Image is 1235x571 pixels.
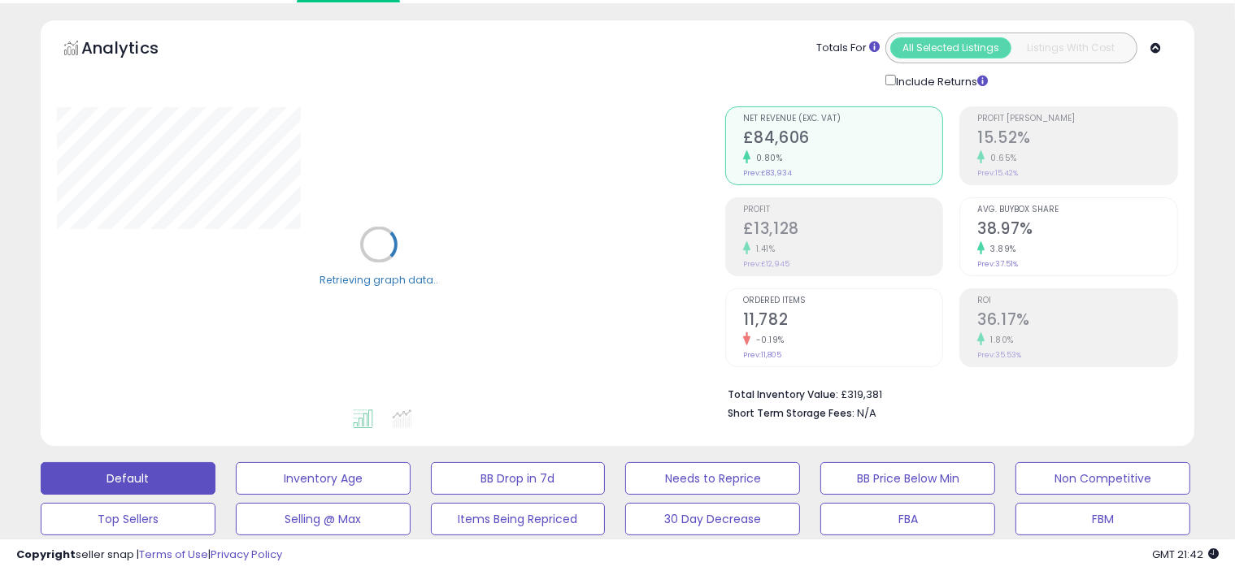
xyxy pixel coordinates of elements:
h2: 15.52% [977,128,1177,150]
button: Non Competitive [1015,462,1190,495]
small: -0.19% [750,334,785,346]
small: Prev: 11,805 [743,350,781,360]
div: seller snap | | [16,547,282,563]
div: Totals For [816,41,880,56]
small: 0.65% [985,152,1017,164]
h2: £13,128 [743,219,943,241]
button: All Selected Listings [890,37,1011,58]
h2: 36.17% [977,310,1177,332]
h2: £84,606 [743,128,943,150]
strong: Copyright [16,547,76,562]
button: Inventory Age [236,462,411,495]
button: BB Drop in 7d [431,462,606,495]
button: Top Sellers [41,503,215,535]
button: Selling @ Max [236,503,411,535]
span: Ordered Items [743,296,943,305]
a: Terms of Use [139,547,208,562]
button: Needs to Reprice [625,462,800,495]
button: Listings With Cost [1011,37,1132,58]
li: £319,381 [728,383,1166,403]
small: Prev: £12,945 [743,259,789,269]
button: Items Being Repriced [431,503,606,535]
button: 30 Day Decrease [625,503,800,535]
b: Short Term Storage Fees: [728,406,854,420]
button: FBA [820,503,995,535]
a: Privacy Policy [211,547,282,562]
small: Prev: 37.51% [977,259,1018,269]
small: Prev: 35.53% [977,350,1021,360]
small: Prev: 15.42% [977,168,1018,178]
span: Profit [PERSON_NAME] [977,115,1177,123]
small: 0.80% [750,152,783,164]
h2: 11,782 [743,310,943,332]
span: Profit [743,205,943,214]
div: Include Returns [873,71,1007,90]
span: 2025-09-8 21:42 GMT [1152,547,1219,562]
small: Prev: £83,934 [743,168,792,178]
small: 3.89% [985,243,1016,255]
button: FBM [1015,503,1190,535]
div: Retrieving graph data.. [320,272,438,287]
small: 1.41% [750,243,776,255]
button: Default [41,462,215,495]
h2: 38.97% [977,219,1177,241]
span: Avg. Buybox Share [977,205,1177,214]
small: 1.80% [985,334,1014,346]
span: N/A [857,405,876,421]
button: BB Price Below Min [820,462,995,495]
b: Total Inventory Value: [728,387,838,401]
span: Net Revenue (Exc. VAT) [743,115,943,123]
span: ROI [977,296,1177,305]
h5: Analytics [81,37,190,63]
